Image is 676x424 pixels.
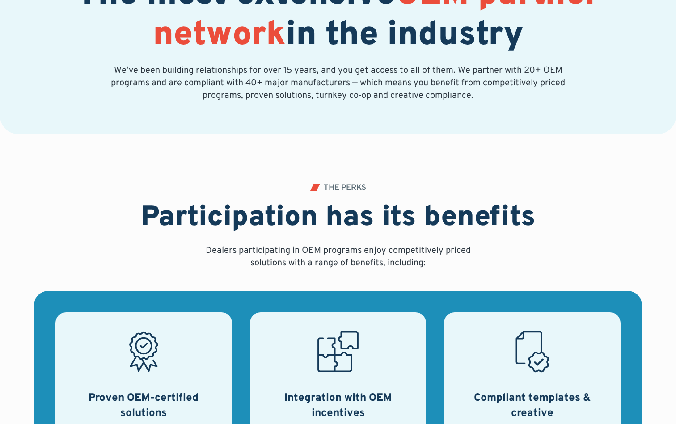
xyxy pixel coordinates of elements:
div: THE PERKS [324,184,366,192]
h3: Compliant templates & creative [455,391,610,421]
h2: Participation has its benefits [141,201,536,235]
p: Dealers participating in OEM programs enjoy competitively priced solutions with a range of benefi... [202,244,474,269]
p: We’ve been building relationships for over 15 years, and you get access to all of them. We partne... [109,64,567,102]
h3: Integration with OEM incentives [261,391,416,421]
h3: Proven OEM-certified solutions [66,391,221,421]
